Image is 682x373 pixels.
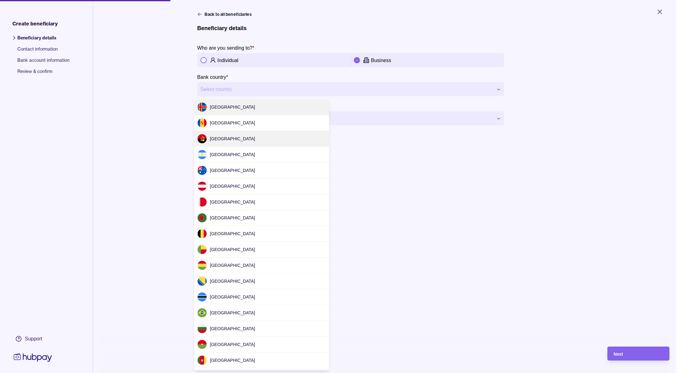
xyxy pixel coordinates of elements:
span: [GEOGRAPHIC_DATA] [210,105,255,110]
span: [GEOGRAPHIC_DATA] [210,120,255,125]
img: bd [197,213,207,222]
span: [GEOGRAPHIC_DATA] [210,294,255,299]
img: bj [197,245,207,254]
img: ao [197,134,207,143]
span: [GEOGRAPHIC_DATA] [210,215,255,220]
img: bw [197,292,207,302]
span: [GEOGRAPHIC_DATA] [210,168,255,173]
img: at [197,182,207,191]
img: bg [197,324,207,333]
img: ba [197,276,207,286]
img: br [197,308,207,317]
span: [GEOGRAPHIC_DATA] [210,263,255,268]
img: ar [197,150,207,159]
span: Next [614,352,623,357]
span: [GEOGRAPHIC_DATA] [210,326,255,331]
span: [GEOGRAPHIC_DATA] [210,310,255,315]
img: cm [197,356,207,365]
span: [GEOGRAPHIC_DATA] [210,358,255,363]
img: be [197,229,207,238]
img: bh [197,197,207,207]
span: [GEOGRAPHIC_DATA] [210,136,255,141]
img: bo [197,261,207,270]
span: [GEOGRAPHIC_DATA] [210,200,255,204]
img: bf [197,340,207,349]
span: [GEOGRAPHIC_DATA] [210,152,255,157]
span: [GEOGRAPHIC_DATA] [210,184,255,189]
span: [GEOGRAPHIC_DATA] [210,279,255,284]
img: au [197,166,207,175]
span: [GEOGRAPHIC_DATA] [210,231,255,236]
img: ax [197,102,207,112]
img: ad [197,118,207,128]
span: [GEOGRAPHIC_DATA] [210,342,255,347]
span: [GEOGRAPHIC_DATA] [210,247,255,252]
